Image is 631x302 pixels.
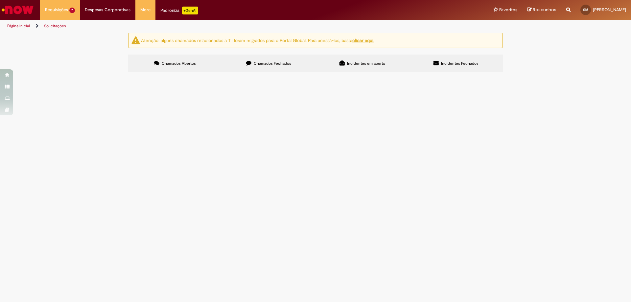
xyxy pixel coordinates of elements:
span: Chamados Fechados [254,61,291,66]
span: More [140,7,151,13]
a: Rascunhos [527,7,556,13]
span: Despesas Corporativas [85,7,130,13]
span: Favoritos [499,7,517,13]
span: Rascunhos [533,7,556,13]
ng-bind-html: Atenção: alguns chamados relacionados a T.I foram migrados para o Portal Global. Para acessá-los,... [141,37,374,43]
span: 7 [69,8,75,13]
img: ServiceNow [1,3,35,16]
p: +GenAi [182,7,198,14]
div: Padroniza [160,7,198,14]
span: Chamados Abertos [162,61,196,66]
span: [PERSON_NAME] [593,7,626,12]
span: GM [583,8,588,12]
span: Requisições [45,7,68,13]
a: Página inicial [7,23,30,29]
span: Incidentes em aberto [347,61,385,66]
a: Solicitações [44,23,66,29]
ul: Trilhas de página [5,20,416,32]
span: Incidentes Fechados [441,61,479,66]
a: clicar aqui. [352,37,374,43]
